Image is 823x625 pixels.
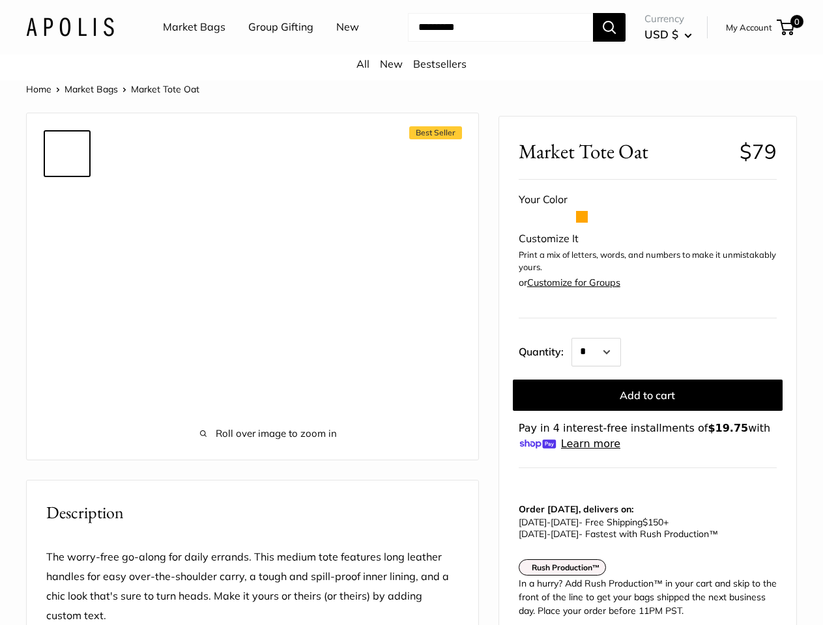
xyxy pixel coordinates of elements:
[726,20,772,35] a: My Account
[643,516,663,528] span: $150
[644,10,692,28] span: Currency
[356,57,369,70] a: All
[644,24,692,45] button: USD $
[790,15,803,28] span: 0
[26,18,114,36] img: Apolis
[547,528,551,540] span: -
[131,83,199,95] span: Market Tote Oat
[131,424,406,443] span: Roll over image to zoom in
[519,528,547,540] span: [DATE]
[519,503,633,515] strong: Order [DATE], delivers on:
[527,277,620,288] a: Customize for Groups
[44,130,91,177] a: Market Tote Oat
[551,516,579,528] span: [DATE]
[519,274,620,292] div: or
[413,57,467,70] a: Bestsellers
[380,57,403,70] a: New
[519,334,571,367] label: Quantity:
[44,234,91,281] a: Market Tote Oat
[336,18,359,37] a: New
[44,182,91,229] a: Market Tote Oat
[593,13,626,42] button: Search
[551,528,579,540] span: [DATE]
[26,81,199,98] nav: Breadcrumb
[519,139,730,163] span: Market Tote Oat
[26,83,51,95] a: Home
[519,249,777,274] p: Print a mix of letters, words, and numbers to make it unmistakably yours.
[644,27,678,41] span: USD $
[778,20,794,35] a: 0
[513,380,783,411] button: Add to cart
[532,562,600,572] strong: Rush Production™
[44,286,91,333] a: Market Tote Oat
[519,516,547,528] span: [DATE]
[248,18,313,37] a: Group Gifting
[519,528,718,540] span: - Fastest with Rush Production™
[65,83,118,95] a: Market Bags
[409,126,462,139] span: Best Seller
[519,516,770,540] p: - Free Shipping +
[519,190,777,210] div: Your Color
[519,229,777,249] div: Customize It
[740,139,777,164] span: $79
[547,516,551,528] span: -
[163,18,225,37] a: Market Bags
[46,500,459,525] h2: Description
[408,13,593,42] input: Search...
